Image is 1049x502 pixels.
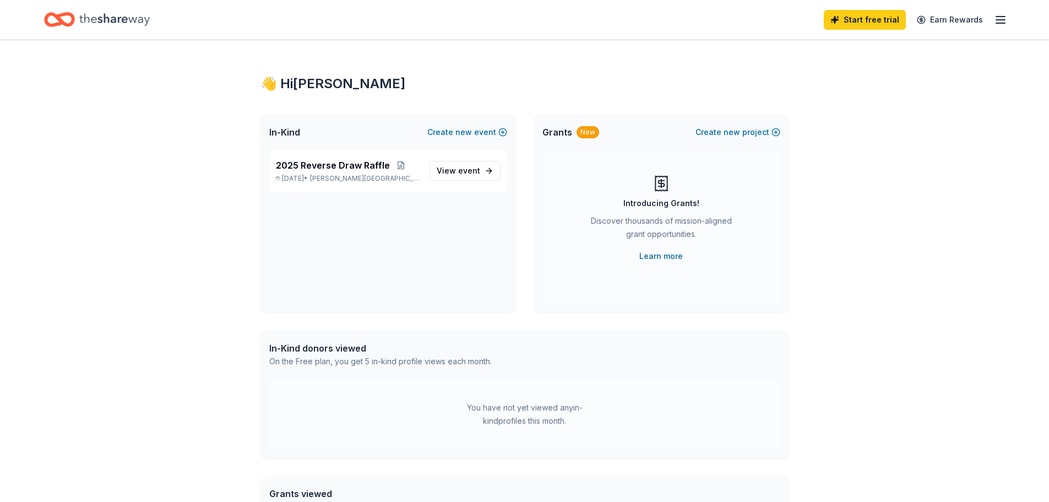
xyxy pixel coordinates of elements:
div: Discover thousands of mission-aligned grant opportunities. [586,214,736,245]
span: new [455,126,472,139]
div: You have not yet viewed any in-kind profiles this month. [456,401,594,428]
span: Grants [542,126,572,139]
span: new [724,126,740,139]
button: Createnewproject [695,126,780,139]
a: View event [430,161,501,181]
div: Grants viewed [269,487,486,500]
div: In-Kind donors viewed [269,342,492,355]
p: [DATE] • [276,174,421,183]
span: event [458,166,480,175]
span: [PERSON_NAME][GEOGRAPHIC_DATA], [GEOGRAPHIC_DATA] [310,174,420,183]
a: Earn Rewards [910,10,990,30]
a: Learn more [639,250,683,263]
span: View [437,164,480,177]
div: 👋 Hi [PERSON_NAME] [260,75,789,93]
button: Createnewevent [427,126,507,139]
span: 2025 Reverse Draw Raffle [276,159,390,172]
a: Start free trial [824,10,906,30]
a: Home [44,7,150,33]
div: On the Free plan, you get 5 in-kind profile views each month. [269,355,492,368]
div: New [577,126,599,138]
span: In-Kind [269,126,300,139]
div: Introducing Grants! [623,197,699,210]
